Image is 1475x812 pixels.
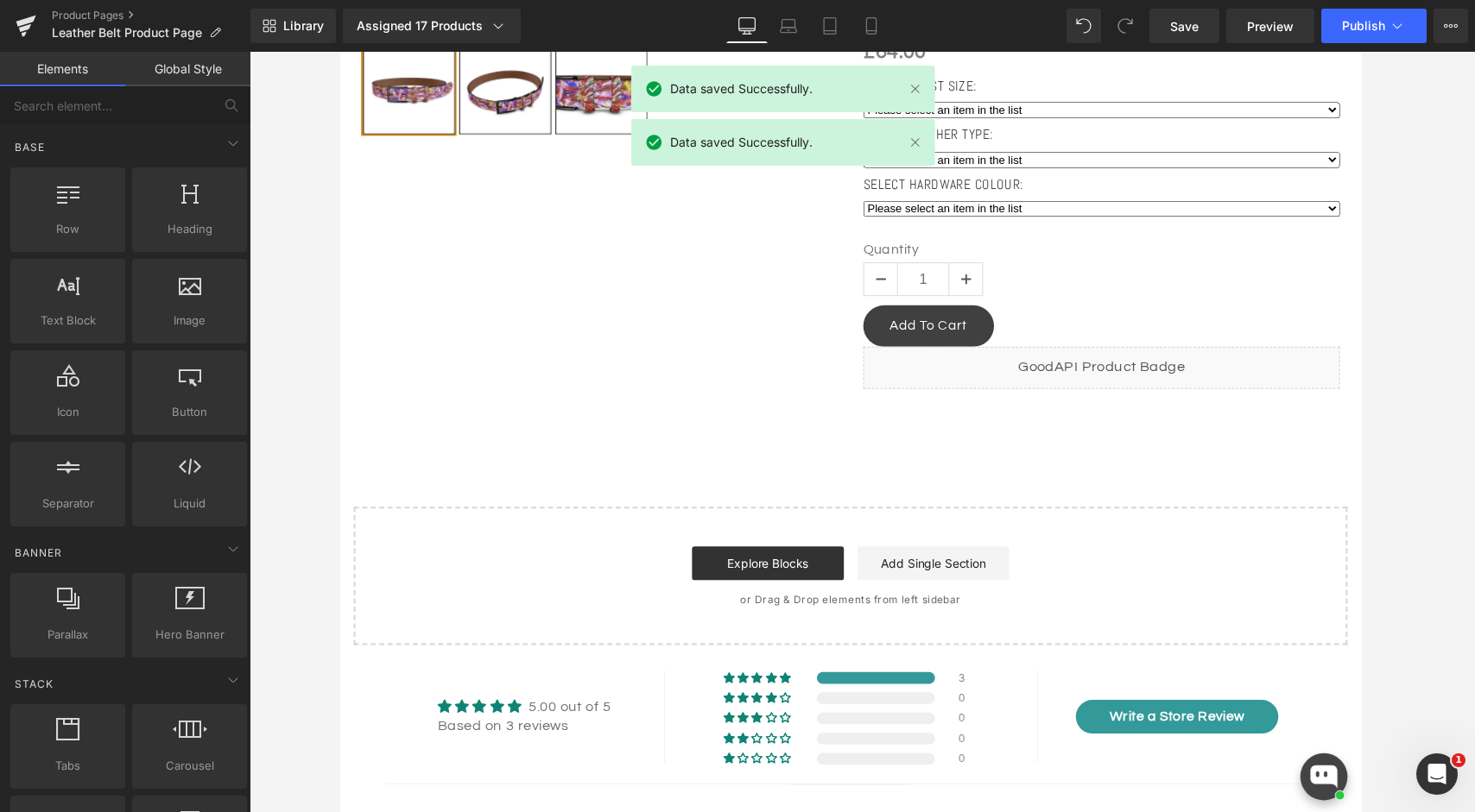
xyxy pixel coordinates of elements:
a: Write a Store Review [753,664,960,698]
span: Banner [13,544,64,561]
a: Explore Blocks [360,507,516,541]
a: Preview [1226,9,1314,43]
label: SELECT WAIST SIZE: [535,27,1023,47]
button: Undo [1067,9,1101,43]
span: Heading [137,220,242,238]
span: Liquid [137,494,242,513]
button: Open chatbox [983,718,1031,766]
span: Icon [16,403,120,421]
label: SELECT LEATHER TYPE: [535,77,1023,98]
div: Based on 3 reviews [100,681,277,702]
span: Separator [16,494,120,513]
span: Image [137,312,242,330]
span: Save [1170,17,1199,35]
span: Publish [1342,19,1385,33]
span: Parallax [16,626,120,644]
a: Global Style [125,52,250,86]
span: Leather Belt Product Page [52,26,202,40]
a: Tablet [809,9,851,43]
div: 100% (3) reviews with 5 star rating [392,635,464,647]
span: Stack [13,676,55,692]
p: or Drag & Drop elements from left sidebar [41,555,1003,567]
span: Row [16,220,120,238]
button: Add To Cart [535,260,669,302]
span: Base [13,139,47,155]
a: Desktop [726,9,768,43]
button: More [1434,9,1468,43]
span: Preview [1247,17,1294,35]
button: Redo [1108,9,1143,43]
label: SELECT HARDWARE COLOUR: [535,128,1023,148]
span: Carousel [137,757,242,775]
span: Data saved Successfully. [670,79,813,98]
div: Average rating is 5.00 [100,660,277,682]
a: New Library [250,9,336,43]
span: Hero Banner [137,626,242,644]
span: 5.00 out of 5 [193,663,277,678]
span: Tabs [16,757,120,775]
span: Data saved Successfully. [670,133,813,152]
a: Product Pages [52,9,250,22]
span: 1 [1452,753,1466,767]
button: Publish [1321,9,1427,43]
span: Text Block [16,312,120,330]
a: Laptop [768,9,809,43]
iframe: Intercom live chat [1416,753,1458,795]
span: Library [283,18,324,34]
a: Mobile [851,9,892,43]
span: Button [137,403,242,421]
a: Add Single Section [529,507,685,541]
div: Assigned 17 Products [357,17,507,35]
div: 3 [633,635,654,647]
label: Quantity [535,195,1023,216]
